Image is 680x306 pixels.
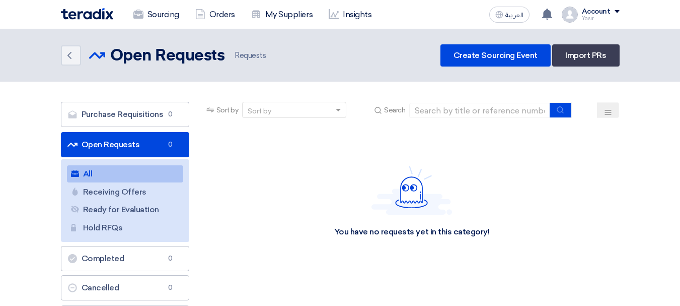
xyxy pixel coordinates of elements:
div: Account [582,8,611,16]
span: Search [384,105,405,115]
img: Hello [371,166,452,215]
a: Purchase Requisitions0 [61,102,189,127]
div: Yasir [582,16,620,21]
a: Orders [187,4,243,26]
div: You have no requests yet in this category! [334,227,490,237]
a: My Suppliers [243,4,321,26]
span: 0 [165,283,177,293]
input: Search by title or reference number [409,103,550,118]
span: Sort by [216,105,239,115]
a: Cancelled0 [61,275,189,300]
a: Import PRs [552,44,619,67]
a: Receiving Offers [67,183,183,201]
a: Ready for Evaluation [67,201,183,218]
button: العربية [489,7,530,23]
h2: Open Requests [110,46,225,66]
a: Sourcing [125,4,187,26]
a: Completed0 [61,246,189,271]
a: Open Requests0 [61,132,189,157]
span: 0 [165,109,177,119]
a: Create Sourcing Event [440,44,551,67]
span: 0 [165,140,177,150]
a: Insights [321,4,380,26]
span: Requests [233,50,266,62]
a: All [67,165,183,182]
span: 0 [165,254,177,264]
a: Hold RFQs [67,219,183,236]
img: Teradix logo [61,8,113,20]
img: profile_test.png [562,7,578,23]
div: Sort by [248,106,271,116]
span: العربية [505,12,523,19]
